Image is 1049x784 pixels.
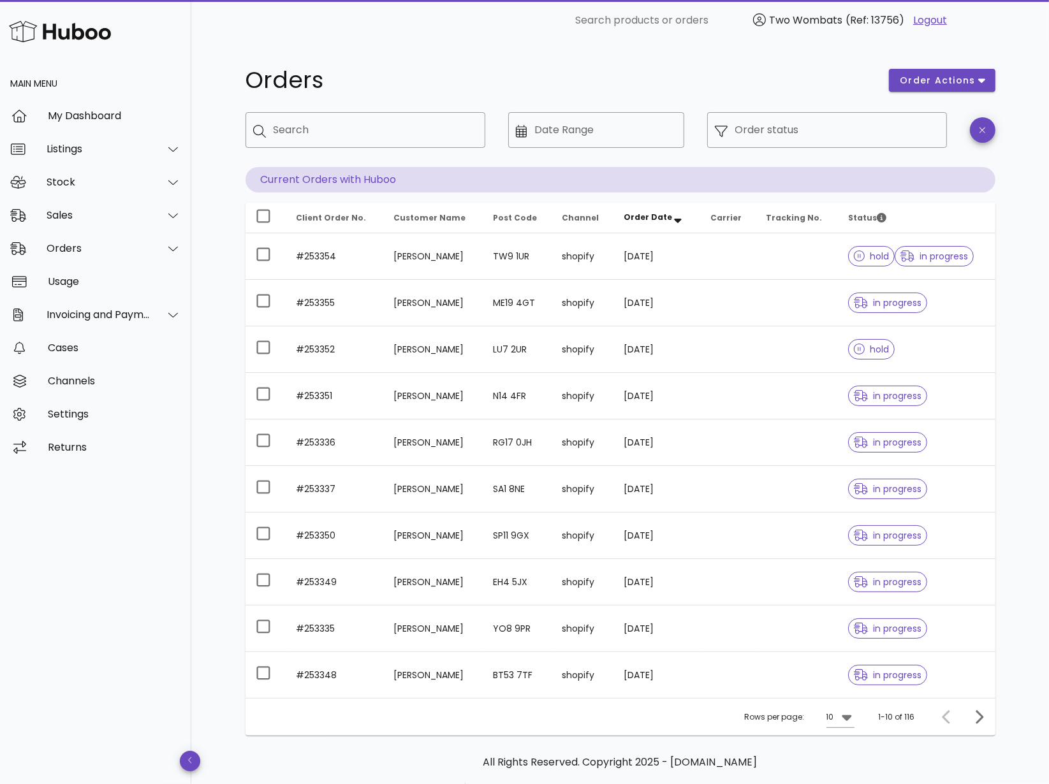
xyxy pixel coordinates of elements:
[613,203,700,233] th: Order Date: Sorted descending. Activate to remove sorting.
[383,280,483,326] td: [PERSON_NAME]
[848,212,886,223] span: Status
[756,203,838,233] th: Tracking No.
[483,419,552,466] td: RG17 0JH
[613,419,700,466] td: [DATE]
[552,559,614,606] td: shopify
[710,212,742,223] span: Carrier
[286,326,384,373] td: #253352
[47,143,150,155] div: Listings
[552,373,614,419] td: shopify
[854,298,921,307] span: in progress
[613,233,700,280] td: [DATE]
[613,326,700,373] td: [DATE]
[483,606,552,652] td: YO8 9PR
[889,69,995,92] button: order actions
[483,466,552,512] td: SA1 8NE
[256,755,985,770] p: All Rights Reserved. Copyright 2025 - [DOMAIN_NAME]
[552,466,614,512] td: shopify
[286,233,384,280] td: #253354
[613,280,700,326] td: [DATE]
[552,652,614,698] td: shopify
[613,606,700,652] td: [DATE]
[483,373,552,419] td: N14 4FR
[383,652,483,698] td: [PERSON_NAME]
[613,512,700,559] td: [DATE]
[879,711,915,723] div: 1-10 of 116
[483,652,552,698] td: BT53 7TF
[483,203,552,233] th: Post Code
[383,326,483,373] td: [PERSON_NAME]
[483,512,552,559] td: SP11 9GX
[47,309,150,321] div: Invoicing and Payments
[624,212,672,222] span: Order Date
[383,203,483,233] th: Customer Name
[899,74,976,87] span: order actions
[47,242,150,254] div: Orders
[483,559,552,606] td: EH4 5JX
[383,373,483,419] td: [PERSON_NAME]
[552,512,614,559] td: shopify
[383,466,483,512] td: [PERSON_NAME]
[854,391,921,400] span: in progress
[613,559,700,606] td: [DATE]
[552,419,614,466] td: shopify
[967,706,990,729] button: Next page
[286,559,384,606] td: #253349
[48,375,181,387] div: Channels
[854,252,890,261] span: hold
[383,559,483,606] td: [PERSON_NAME]
[562,212,599,223] span: Channel
[286,373,384,419] td: #253351
[838,203,995,233] th: Status
[47,209,150,221] div: Sales
[246,167,995,192] p: Current Orders with Huboo
[383,419,483,466] td: [PERSON_NAME]
[854,345,890,354] span: hold
[48,110,181,122] div: My Dashboard
[766,212,822,223] span: Tracking No.
[826,711,834,723] div: 10
[846,13,904,27] span: (Ref: 13756)
[745,699,855,736] div: Rows per page:
[48,408,181,420] div: Settings
[769,13,842,27] span: Two Wombats
[854,484,921,493] span: in progress
[286,652,384,698] td: #253348
[613,466,700,512] td: [DATE]
[552,280,614,326] td: shopify
[854,624,921,633] span: in progress
[48,441,181,453] div: Returns
[286,280,384,326] td: #253355
[286,606,384,652] td: #253335
[913,13,947,28] a: Logout
[552,203,614,233] th: Channel
[552,326,614,373] td: shopify
[854,438,921,447] span: in progress
[613,652,700,698] td: [DATE]
[493,212,537,223] span: Post Code
[826,707,855,727] div: 10Rows per page:
[613,373,700,419] td: [DATE]
[552,606,614,652] td: shopify
[383,233,483,280] td: [PERSON_NAME]
[286,203,384,233] th: Client Order No.
[286,419,384,466] td: #253336
[48,342,181,354] div: Cases
[297,212,367,223] span: Client Order No.
[383,512,483,559] td: [PERSON_NAME]
[552,233,614,280] td: shopify
[483,280,552,326] td: ME19 4GT
[393,212,466,223] span: Customer Name
[854,577,921,586] span: in progress
[383,606,483,652] td: [PERSON_NAME]
[854,531,921,540] span: in progress
[700,203,756,233] th: Carrier
[246,69,874,92] h1: Orders
[900,252,968,261] span: in progress
[286,466,384,512] td: #253337
[483,326,552,373] td: LU7 2UR
[286,512,384,559] td: #253350
[854,671,921,679] span: in progress
[483,233,552,280] td: TW9 1UR
[9,18,111,45] img: Huboo Logo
